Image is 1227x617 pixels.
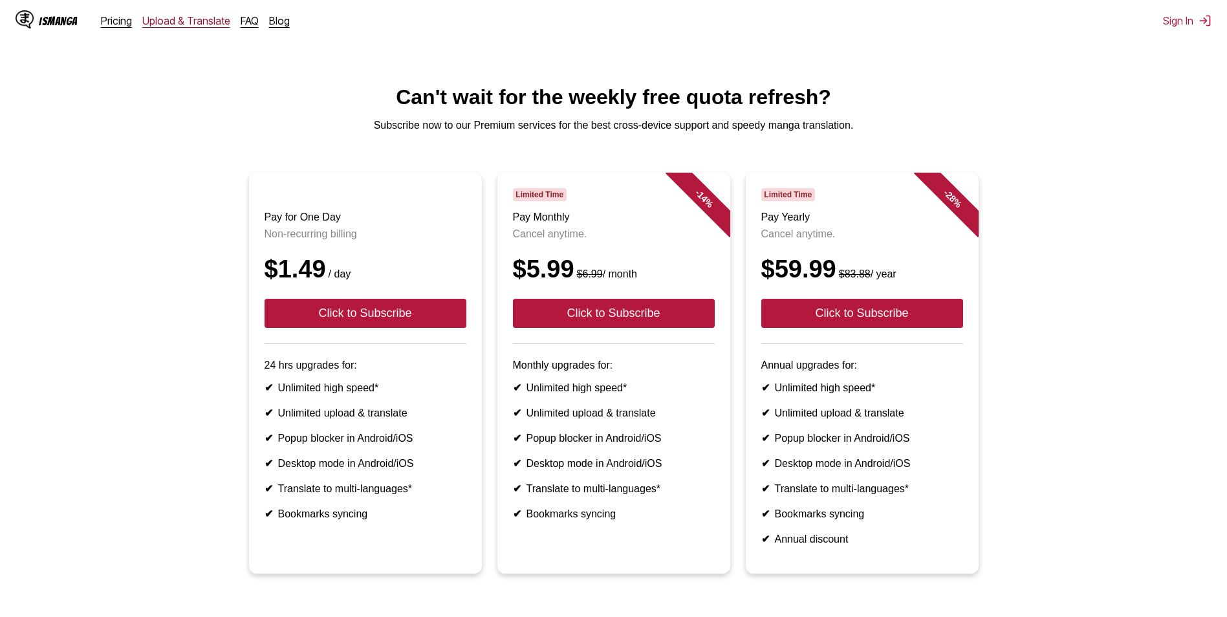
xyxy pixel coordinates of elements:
[761,433,770,444] b: ✔
[761,508,963,520] li: Bookmarks syncing
[265,432,466,444] li: Popup blocker in Android/iOS
[839,268,871,279] s: $83.88
[761,407,963,419] li: Unlimited upload & translate
[761,432,963,444] li: Popup blocker in Android/iOS
[265,457,466,470] li: Desktop mode in Android/iOS
[513,299,715,328] button: Click to Subscribe
[761,255,963,283] div: $59.99
[761,508,770,519] b: ✔
[513,508,715,520] li: Bookmarks syncing
[761,407,770,418] b: ✔
[265,360,466,371] p: 24 hrs upgrades for:
[761,228,963,240] p: Cancel anytime.
[761,299,963,328] button: Click to Subscribe
[513,508,521,519] b: ✔
[761,360,963,371] p: Annual upgrades for:
[269,14,290,27] a: Blog
[513,458,521,469] b: ✔
[761,483,770,494] b: ✔
[836,268,896,279] small: / year
[10,120,1217,131] p: Subscribe now to our Premium services for the best cross-device support and speedy manga translat...
[761,211,963,223] h3: Pay Yearly
[761,533,963,545] li: Annual discount
[265,433,273,444] b: ✔
[513,432,715,444] li: Popup blocker in Android/iOS
[513,483,521,494] b: ✔
[265,482,466,495] li: Translate to multi-languages*
[1163,14,1211,27] button: Sign In
[513,407,521,418] b: ✔
[265,382,466,394] li: Unlimited high speed*
[265,508,273,519] b: ✔
[761,457,963,470] li: Desktop mode in Android/iOS
[513,228,715,240] p: Cancel anytime.
[1199,14,1211,27] img: Sign out
[265,299,466,328] button: Click to Subscribe
[577,268,603,279] s: $6.99
[761,382,963,394] li: Unlimited high speed*
[265,508,466,520] li: Bookmarks syncing
[326,268,351,279] small: / day
[16,10,34,28] img: IsManga Logo
[16,10,101,31] a: IsManga LogoIsManga
[101,14,132,27] a: Pricing
[513,211,715,223] h3: Pay Monthly
[761,482,963,495] li: Translate to multi-languages*
[265,458,273,469] b: ✔
[265,483,273,494] b: ✔
[241,14,259,27] a: FAQ
[39,15,78,27] div: IsManga
[10,85,1217,109] h1: Can't wait for the weekly free quota refresh?
[665,160,743,237] div: - 14 %
[265,255,466,283] div: $1.49
[265,382,273,393] b: ✔
[513,433,521,444] b: ✔
[513,360,715,371] p: Monthly upgrades for:
[913,160,991,237] div: - 28 %
[513,457,715,470] li: Desktop mode in Android/iOS
[761,534,770,545] b: ✔
[761,382,770,393] b: ✔
[513,188,567,201] span: Limited Time
[761,458,770,469] b: ✔
[513,255,715,283] div: $5.99
[513,482,715,495] li: Translate to multi-languages*
[513,382,521,393] b: ✔
[513,382,715,394] li: Unlimited high speed*
[265,228,466,240] p: Non-recurring billing
[265,407,273,418] b: ✔
[265,407,466,419] li: Unlimited upload & translate
[574,268,637,279] small: / month
[513,407,715,419] li: Unlimited upload & translate
[761,188,815,201] span: Limited Time
[142,14,230,27] a: Upload & Translate
[265,211,466,223] h3: Pay for One Day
